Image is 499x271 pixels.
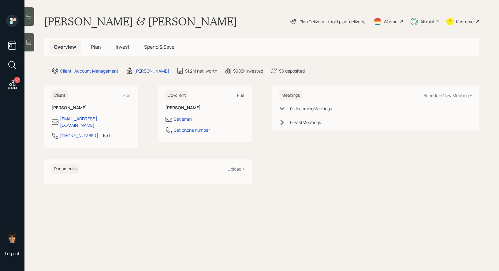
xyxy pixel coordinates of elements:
div: $985k invested [233,68,263,74]
h6: Client [51,90,68,100]
div: 27 [14,77,20,83]
div: Kustomer [456,18,475,25]
h6: Documents [51,164,79,174]
div: $0 deposited [279,68,305,74]
span: Spend & Save [144,43,174,50]
div: Set phone number [174,127,210,133]
div: [PHONE_NUMBER] [60,132,98,139]
div: Client · Account Management [60,68,118,74]
h6: [PERSON_NAME] [165,105,245,111]
span: Overview [54,43,76,50]
div: Edit [123,92,131,98]
div: Set email [174,116,192,122]
h6: Co-client [165,90,188,100]
div: Altruist [420,18,435,25]
div: $1.2M net-worth [185,68,217,74]
div: • (old plan-delivery) [327,18,366,25]
div: Log out [5,250,20,256]
h1: [PERSON_NAME] & [PERSON_NAME] [44,15,237,28]
div: Edit [237,92,245,98]
h6: Meetings [279,90,302,100]
div: [PERSON_NAME] [134,68,169,74]
div: Upload + [228,166,245,172]
img: treva-nostdahl-headshot.png [6,231,18,243]
span: Invest [116,43,129,50]
div: 0 Upcoming Meeting s [290,105,332,112]
span: Plan [91,43,101,50]
div: Warmer [384,18,399,25]
div: EST [103,132,111,138]
div: Plan Delivery [300,18,324,25]
div: 6 Past Meeting s [290,119,321,126]
h6: [PERSON_NAME] [51,105,131,111]
div: Schedule New Meeting + [423,92,472,98]
div: [EMAIL_ADDRESS][DOMAIN_NAME] [60,115,131,128]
